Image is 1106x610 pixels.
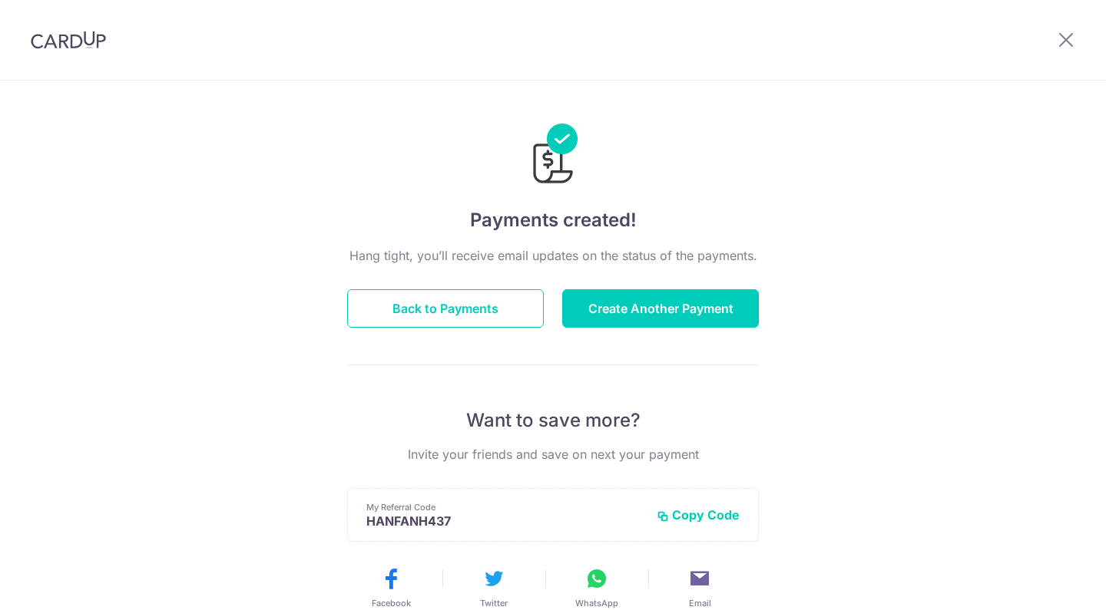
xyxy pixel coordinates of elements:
[689,597,711,609] span: Email
[347,289,544,328] button: Back to Payments
[480,597,508,609] span: Twitter
[31,31,106,49] img: CardUp
[347,408,759,433] p: Want to save more?
[449,566,539,609] button: Twitter
[657,507,740,523] button: Copy Code
[366,513,644,529] p: HANFANH437
[654,566,745,609] button: Email
[347,246,759,265] p: Hang tight, you’ll receive email updates on the status of the payments.
[347,206,759,234] h4: Payments created!
[575,597,618,609] span: WhatsApp
[366,501,644,513] p: My Referral Code
[346,566,436,609] button: Facebook
[562,289,759,328] button: Create Another Payment
[551,566,642,609] button: WhatsApp
[347,445,759,463] p: Invite your friends and save on next your payment
[528,124,578,188] img: Payments
[372,597,411,609] span: Facebook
